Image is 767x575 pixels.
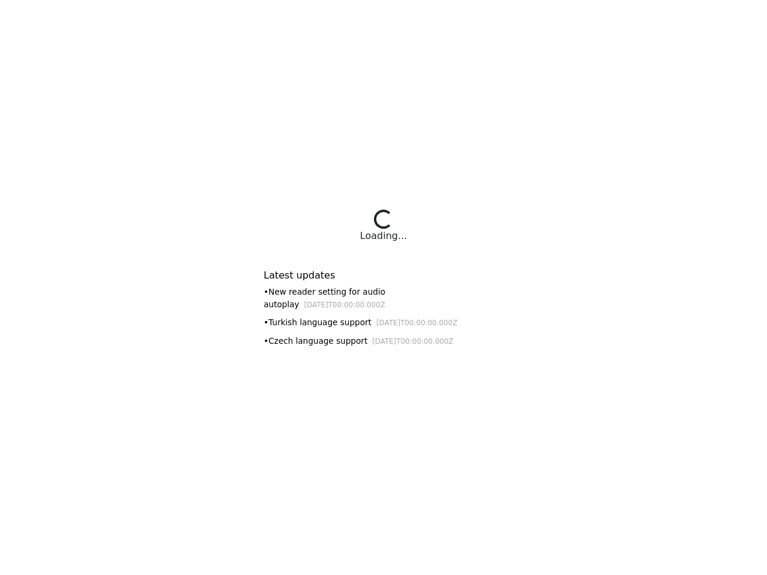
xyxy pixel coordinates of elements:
small: [DATE]T00:00:00.000Z [304,301,385,309]
div: Loading... [360,229,407,243]
div: • Czech language support [264,335,503,347]
small: [DATE]T00:00:00.000Z [372,337,454,346]
div: • New reader setting for audio autoplay [264,286,503,310]
small: [DATE]T00:00:00.000Z [376,319,458,327]
h6: Latest updates [264,270,503,281]
div: • Turkish language support [264,316,503,329]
